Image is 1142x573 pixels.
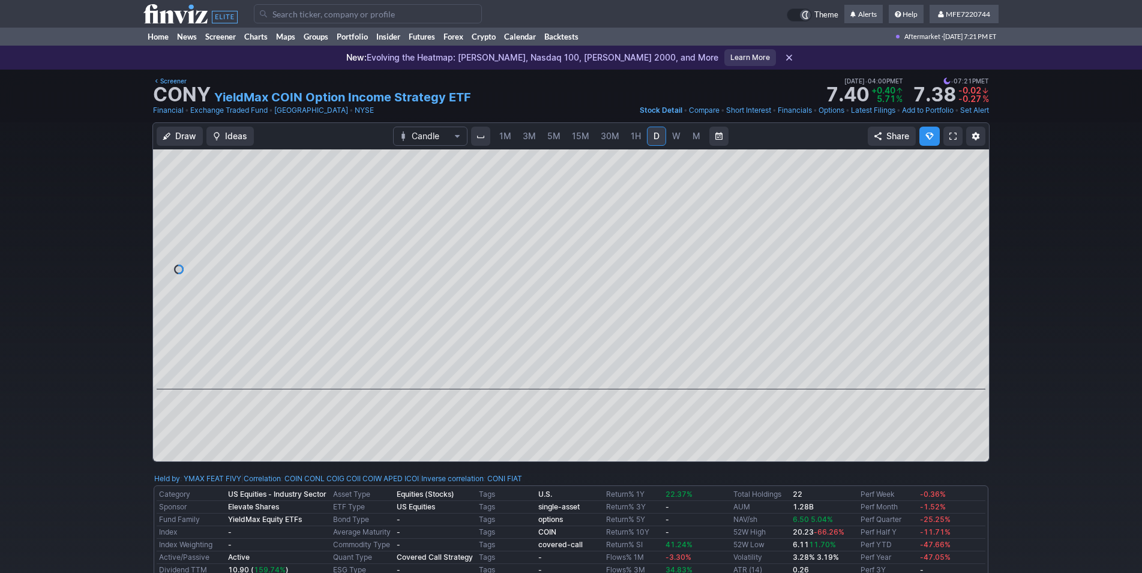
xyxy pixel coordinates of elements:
span: 5.71 [877,94,895,104]
span: New: [346,52,367,62]
td: Commodity Type [331,539,394,551]
b: Elevate Shares [228,502,279,511]
span: 1H [631,131,641,141]
span: 11.70% [809,540,836,549]
button: Range [709,127,729,146]
span: • [684,104,688,116]
a: Add to Portfolio [902,104,954,116]
span: • [865,76,868,86]
b: US Equities - Industry Sector [228,490,326,499]
a: News [173,28,201,46]
span: Stock Detail [640,106,682,115]
span: • [772,104,777,116]
td: 52W Low [731,539,790,551]
span: • [955,104,959,116]
span: % [982,94,989,104]
td: Sponsor [157,501,226,514]
b: Covered Call Strategy [397,553,473,562]
a: FEAT [206,473,224,485]
a: COIW [362,473,382,485]
a: Compare [689,104,720,116]
a: 5M [542,127,566,146]
a: Stock Detail [640,104,682,116]
span: 07:21PM ET [943,76,989,86]
a: single-asset [538,502,580,511]
b: - [228,540,232,549]
td: Tags [476,488,536,501]
button: Explore new features [919,127,940,146]
span: Latest Filings [851,106,895,115]
span: 3M [523,131,536,141]
td: Bond Type [331,514,394,526]
button: Ideas [206,127,254,146]
span: -25.25% [920,515,951,524]
a: CONI [487,473,505,485]
td: Category [157,488,226,501]
a: COIN [538,527,556,536]
span: Share [886,130,909,142]
h1: CONY [153,85,211,104]
a: W [667,127,686,146]
b: U.S. [538,490,552,499]
span: 5.04% [811,515,833,524]
span: -1.52% [920,502,946,511]
button: Share [868,127,916,146]
a: FIAT [507,473,522,485]
td: Perf Quarter [858,514,918,526]
a: COIG [326,473,344,485]
button: Interval [471,127,490,146]
span: • [951,76,954,86]
td: Total Holdings [731,488,790,501]
div: : [154,473,241,485]
td: Quant Type [331,551,394,564]
p: Evolving the Heatmap: [PERSON_NAME], Nasdaq 100, [PERSON_NAME] 2000, and More [346,52,718,64]
td: Perf Month [858,501,918,514]
b: YieldMax Equity ETFs [228,515,302,524]
a: 15M [566,127,595,146]
span: MFE7220744 [946,10,990,19]
span: Theme [814,8,838,22]
a: Options [819,104,844,116]
a: Charts [240,28,272,46]
a: covered-call [538,540,583,549]
a: M [687,127,706,146]
span: 30M [601,131,619,141]
a: Futures [404,28,439,46]
span: -0.02 [958,85,981,95]
b: 22 [793,490,802,499]
td: Tags [476,501,536,514]
b: options [538,515,563,524]
td: Volatility [731,551,790,564]
a: Correlation [244,474,281,483]
span: % [896,94,903,104]
strong: 7.38 [913,85,956,104]
a: Set Alert [960,104,989,116]
span: 22.37% [666,490,693,499]
td: Return% SI [604,539,663,551]
a: Financials [778,104,812,116]
b: - [397,515,400,524]
a: Theme [787,8,838,22]
span: 5M [547,131,560,141]
span: • [897,104,901,116]
span: -0.27 [958,94,981,104]
a: Forex [439,28,467,46]
span: [DATE] 04:00PM ET [844,76,903,86]
button: Draw [157,127,203,146]
span: Candle [412,130,449,142]
span: • [185,104,189,116]
button: Chart Settings [966,127,985,146]
span: Aftermarket · [904,28,943,46]
td: ETF Type [331,501,394,514]
input: Search [254,4,482,23]
td: AUM [731,501,790,514]
td: Perf Half Y [858,526,918,539]
td: Return% 3Y [604,501,663,514]
a: MFE7220744 [930,5,999,24]
a: Learn More [724,49,776,66]
div: | : [419,473,522,485]
span: [DATE] 7:21 PM ET [943,28,996,46]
